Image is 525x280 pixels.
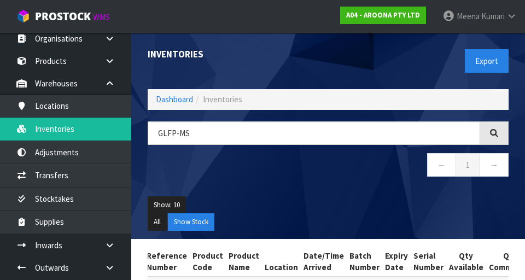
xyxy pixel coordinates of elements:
span: Kumari [481,11,505,21]
th: Date/Time Arrived [301,247,347,277]
nav: Page navigation [148,153,509,180]
th: Expiry Date [382,247,411,277]
a: Dashboard [156,94,193,104]
a: → [480,153,509,177]
th: Location [262,247,301,277]
button: All [148,213,167,231]
th: Serial Number [411,247,446,277]
button: Export [465,49,509,73]
span: ProStock [35,9,91,24]
img: cube-alt.png [16,9,30,23]
small: WMS [93,12,110,22]
h1: Inventories [148,49,320,60]
button: Show Stock [168,213,214,231]
th: Qty Available [446,247,486,277]
input: Search inventories [148,121,480,145]
th: Product Name [226,247,262,277]
span: Meena [457,11,480,21]
span: Inventories [203,94,242,104]
a: A04 - AROONA PTY LTD [340,7,426,24]
button: Show: 10 [148,196,186,214]
strong: A04 - AROONA PTY LTD [346,10,420,20]
th: Batch Number [347,247,382,277]
th: Reference Number [144,247,190,277]
a: ← [427,153,456,177]
a: 1 [456,153,480,177]
th: Product Code [190,247,226,277]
